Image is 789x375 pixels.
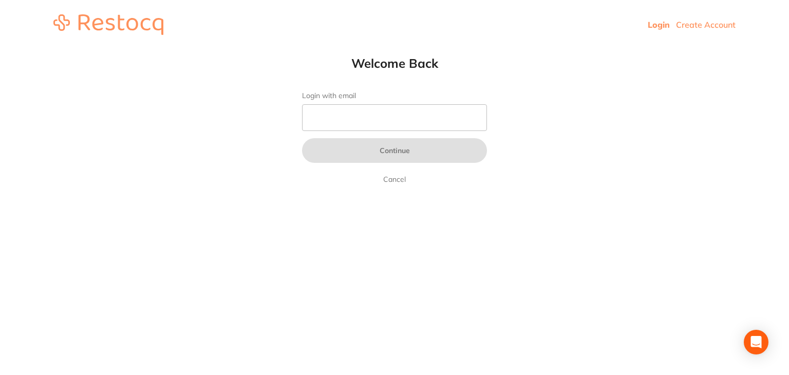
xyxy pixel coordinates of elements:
[381,173,408,185] a: Cancel
[302,91,487,100] label: Login with email
[302,138,487,163] button: Continue
[648,20,670,30] a: Login
[281,55,508,71] h1: Welcome Back
[744,330,768,354] div: Open Intercom Messenger
[53,14,163,35] img: restocq_logo.svg
[676,20,736,30] a: Create Account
